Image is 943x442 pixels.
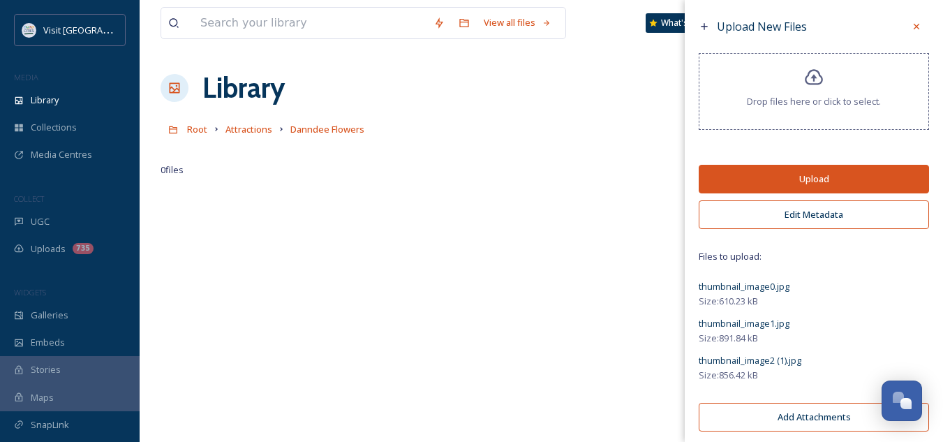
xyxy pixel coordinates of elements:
span: Media Centres [31,148,92,161]
a: Attractions [225,121,272,138]
span: UGC [31,215,50,228]
a: Root [187,121,207,138]
button: Add Attachments [699,403,929,432]
span: Maps [31,391,54,404]
input: Search your library [193,8,426,38]
span: Stories [31,363,61,376]
a: Library [202,67,285,109]
span: Visit [GEOGRAPHIC_DATA] [43,23,151,36]
span: Drop files here or click to select. [747,95,881,108]
a: What's New [646,13,715,33]
img: QCCVB_VISIT_vert_logo_4c_tagline_122019.svg [22,23,36,37]
span: Attractions [225,123,272,135]
span: Collections [31,121,77,134]
a: View all files [477,9,558,36]
span: WIDGETS [14,287,46,297]
span: Upload New Files [717,19,807,34]
button: Open Chat [882,381,922,421]
button: Edit Metadata [699,200,929,229]
span: Size: 610.23 kB [699,295,758,308]
span: Danndee Flowers [290,123,364,135]
span: thumbnail_image0.jpg [699,280,789,293]
span: Galleries [31,309,68,322]
span: Files to upload: [699,250,929,263]
span: Embeds [31,336,65,349]
span: COLLECT [14,193,44,204]
span: thumbnail_image1.jpg [699,317,789,330]
span: SnapLink [31,418,69,432]
span: thumbnail_image2 (1).jpg [699,354,801,367]
div: 735 [73,243,94,254]
button: Upload [699,165,929,193]
a: Danndee Flowers [290,121,364,138]
span: 0 file s [161,163,184,177]
span: Root [187,123,207,135]
span: Size: 856.42 kB [699,369,758,382]
span: Uploads [31,242,66,256]
span: Library [31,94,59,107]
span: MEDIA [14,72,38,82]
span: Size: 891.84 kB [699,332,758,345]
